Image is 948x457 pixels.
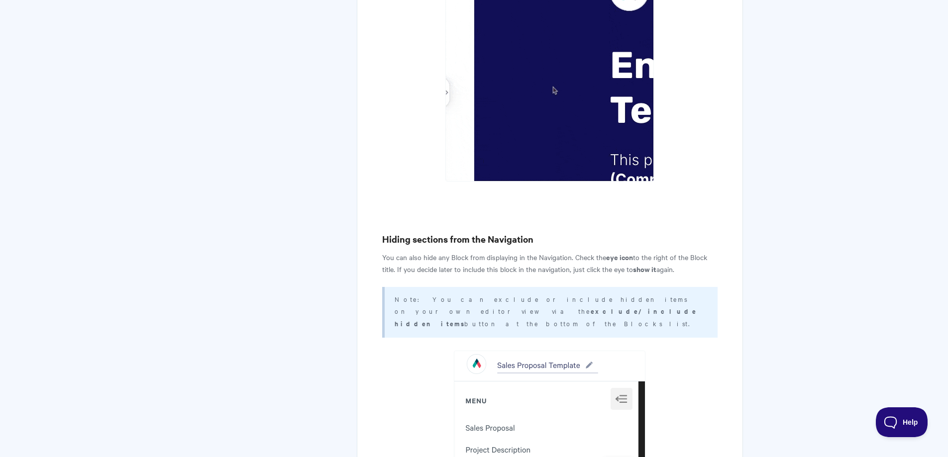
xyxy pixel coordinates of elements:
h3: Hiding sections from the Navigation [382,232,717,246]
p: Note: You can exclude or include hidden items on your own editor view via the button at the botto... [395,293,705,330]
strong: show it [633,264,656,274]
iframe: Toggle Customer Support [876,407,928,437]
p: You can also hide any Block from displaying in the Navigation. Check the to the right of the Bloc... [382,251,717,275]
strong: eye icon [606,252,633,262]
strong: exclude/include hidden items [395,306,697,328]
